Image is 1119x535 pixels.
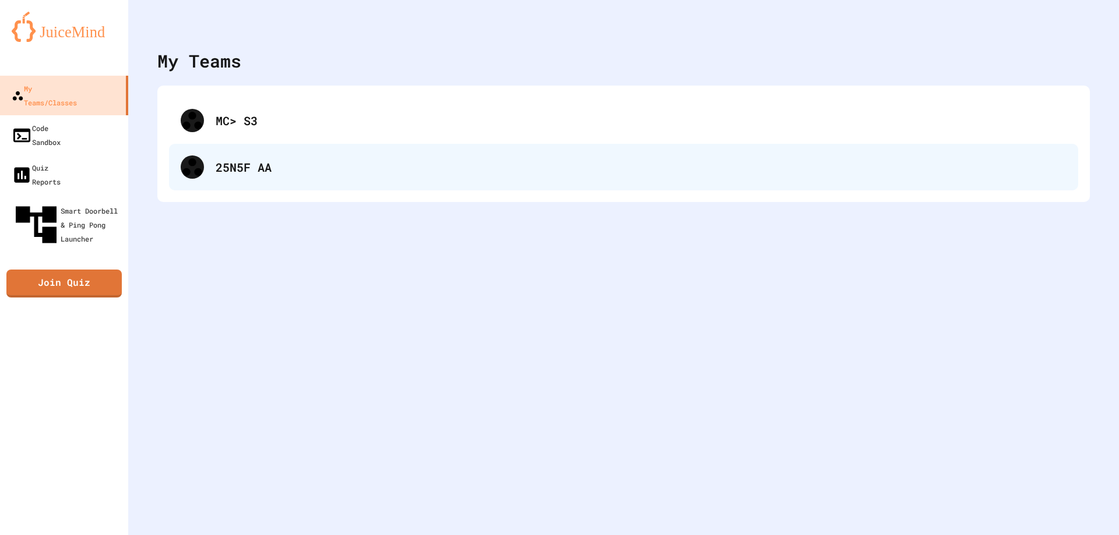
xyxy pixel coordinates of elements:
a: Join Quiz [6,270,122,297]
div: Code Sandbox [12,121,61,149]
div: 25N5F AA [216,158,1067,176]
div: 25N5F AA [169,144,1078,190]
div: My Teams [157,48,241,74]
div: My Teams/Classes [12,82,77,109]
div: Smart Doorbell & Ping Pong Launcher [12,200,124,249]
div: MC> S3 [216,112,1067,129]
div: MC> S3 [169,97,1078,144]
img: logo-orange.svg [12,12,117,42]
div: Quiz Reports [12,161,61,189]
